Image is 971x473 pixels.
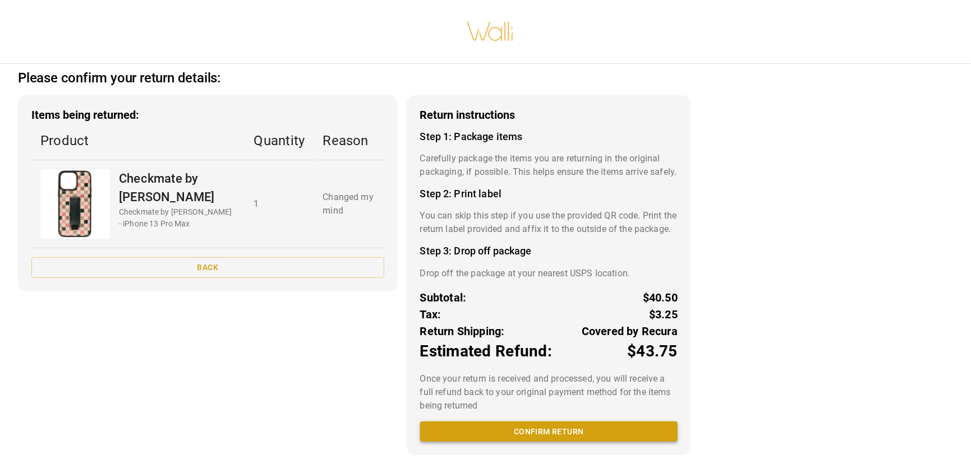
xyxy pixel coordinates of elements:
p: Product [40,131,236,151]
p: Drop off the package at your nearest USPS location. [420,267,678,280]
p: Tax: [420,306,441,323]
h3: Items being returned: [31,109,384,122]
p: $40.50 [643,289,678,306]
p: 1 [254,197,305,211]
p: Covered by Recura [582,323,678,340]
button: Back [31,257,384,278]
p: Once your return is received and processed, you will receive a full refund back to your original ... [420,372,678,412]
p: Quantity [254,131,305,151]
button: Confirm return [420,421,678,442]
p: Carefully package the items you are returning in the original packaging, if possible. This helps ... [420,152,678,179]
p: Checkmate by [PERSON_NAME] [119,169,236,206]
p: $3.25 [649,306,678,323]
p: You can skip this step if you use the provided QR code. Print the return label provided and affix... [420,209,678,236]
p: Estimated Refund: [420,340,552,363]
p: Checkmate by [PERSON_NAME] - iPhone 13 Pro Max [119,206,236,230]
h4: Step 3: Drop off package [420,245,678,257]
h3: Return instructions [420,109,678,122]
h4: Step 2: Print label [420,188,678,200]
p: Changed my mind [323,191,375,217]
h4: Step 1: Package items [420,131,678,143]
p: Return Shipping: [420,323,505,340]
p: $43.75 [627,340,678,363]
h2: Please confirm your return details: [18,70,220,86]
img: walli-inc.myshopify.com [466,7,514,55]
p: Subtotal: [420,289,467,306]
p: Reason [323,131,375,151]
